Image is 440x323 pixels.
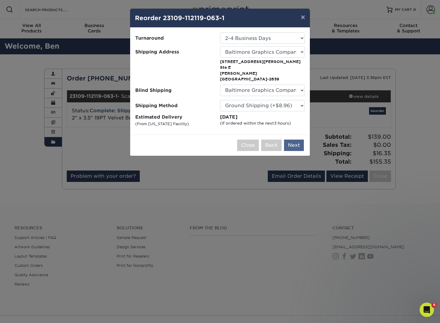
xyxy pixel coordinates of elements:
[284,140,304,151] button: Next
[261,140,282,151] button: Back
[135,35,215,42] span: Turnaround
[135,14,305,23] h4: Reorder 23109-112119-063-1
[135,122,189,126] small: (From [US_STATE] Facility)
[135,102,215,109] span: Shipping Method
[237,140,259,151] button: Close
[135,49,215,56] span: Shipping Address
[432,303,437,307] span: 6
[135,114,220,128] label: Estimated Delivery
[135,87,215,94] span: Blind Shipping
[220,59,305,82] p: [STREET_ADDRESS][PERSON_NAME] Ste E [PERSON_NAME][GEOGRAPHIC_DATA]-2839
[420,303,434,317] iframe: Intercom live chat
[220,114,305,121] div: [DATE]
[220,120,305,126] div: (If ordered within the next )
[274,121,289,125] span: 3 hours
[296,9,310,26] button: ×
